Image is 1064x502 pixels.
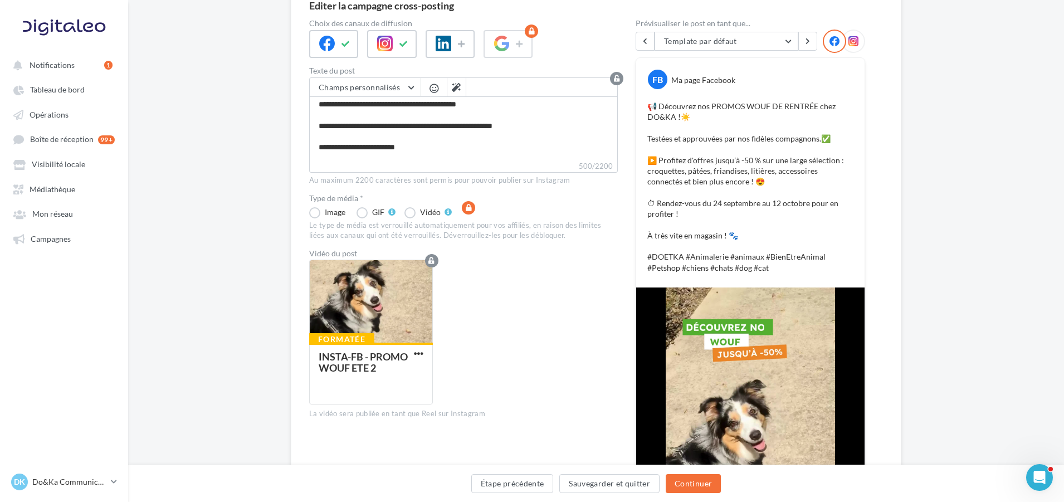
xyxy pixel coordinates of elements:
[559,474,660,493] button: Sauvegarder et quitter
[7,79,121,99] a: Tableau de bord
[647,101,853,273] p: 📢 Découvrez nos PROMOS WOUF DE RENTRÉE chez DO&KA !☀️ Testées et approuvées par nos fidèles compa...
[310,78,421,97] button: Champs personnalisés
[7,203,121,223] a: Mon réseau
[309,1,883,11] div: Editer la campagne cross-posting
[31,234,71,243] span: Campagnes
[7,104,121,124] a: Opérations
[372,208,384,216] div: GIF
[30,184,75,194] span: Médiathèque
[309,176,618,186] div: Au maximum 2200 caractères sont permis pour pouvoir publier sur Instagram
[7,179,121,199] a: Médiathèque
[309,20,618,27] label: Choix des canaux de diffusion
[7,55,117,75] button: Notifications 1
[319,350,408,374] div: INSTA-FB - PROMO WOUF ETE 2
[14,476,25,488] span: DK
[325,208,345,216] div: Image
[30,110,69,119] span: Opérations
[655,32,798,51] button: Template par défaut
[30,60,75,70] span: Notifications
[309,67,618,75] label: Texte du post
[309,409,618,419] div: La vidéo sera publiée en tant que Reel sur Instagram
[319,82,400,92] span: Champs personnalisés
[420,208,441,216] div: Vidéo
[309,333,374,345] div: Formatée
[309,221,618,241] div: Le type de média est verrouillé automatiquement pour vos affiliés, en raison des limites liées au...
[104,61,113,70] div: 1
[7,154,121,174] a: Visibilité locale
[471,474,554,493] button: Étape précédente
[30,85,85,95] span: Tableau de bord
[648,70,667,89] div: FB
[32,209,73,219] span: Mon réseau
[309,160,618,173] label: 500/2200
[32,476,106,488] p: Do&Ka Communication
[1026,464,1053,491] iframe: Intercom live chat
[309,194,618,202] label: Type de média *
[636,20,865,27] div: Prévisualiser le post en tant que...
[30,135,94,144] span: Boîte de réception
[98,135,115,144] div: 99+
[671,75,735,85] div: Ma page Facebook
[309,250,618,257] div: Vidéo du post
[32,160,85,169] span: Visibilité locale
[666,474,721,493] button: Continuer
[7,228,121,248] a: Campagnes
[9,471,119,493] a: DK Do&Ka Communication
[7,129,121,149] a: Boîte de réception 99+
[664,36,737,46] span: Template par défaut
